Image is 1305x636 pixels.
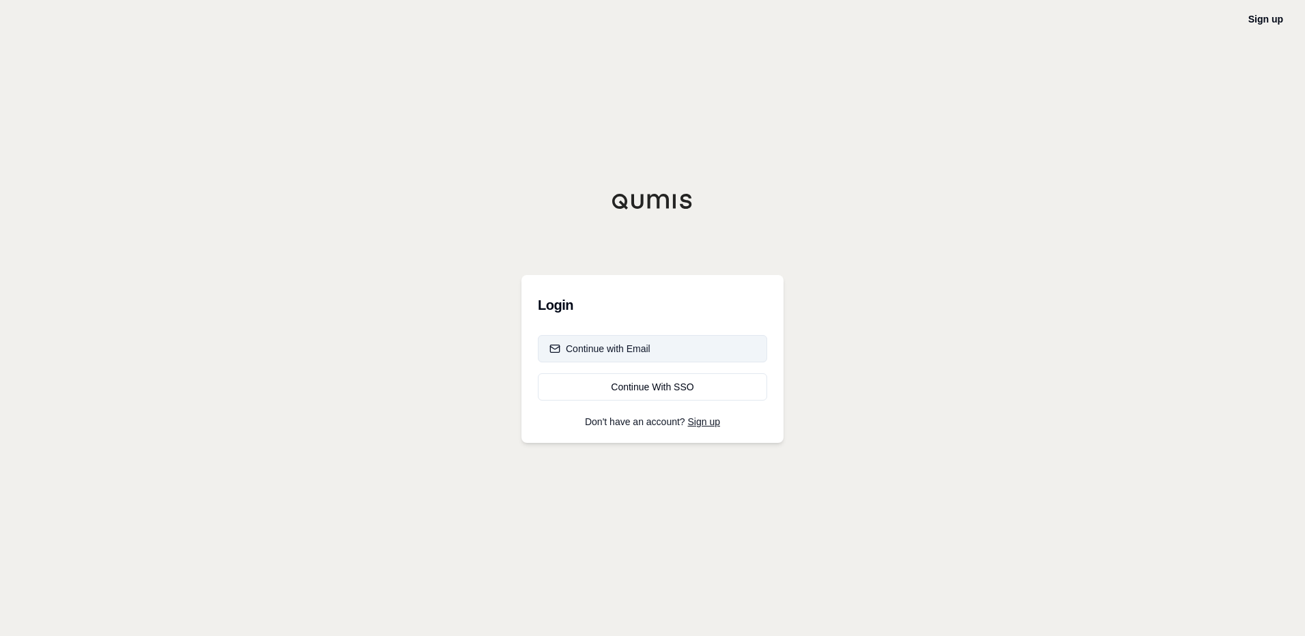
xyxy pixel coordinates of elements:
div: Continue With SSO [549,380,756,394]
div: Continue with Email [549,342,650,356]
p: Don't have an account? [538,417,767,427]
a: Sign up [1248,14,1283,25]
button: Continue with Email [538,335,767,362]
a: Continue With SSO [538,373,767,401]
img: Qumis [612,193,693,209]
a: Sign up [688,416,720,427]
h3: Login [538,291,767,319]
